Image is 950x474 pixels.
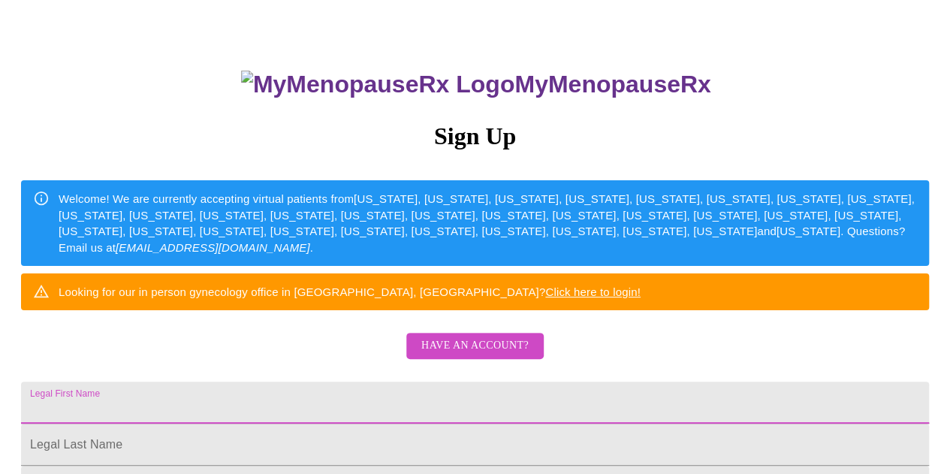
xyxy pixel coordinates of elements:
img: MyMenopauseRx Logo [241,71,514,98]
span: Have an account? [421,337,529,355]
em: [EMAIL_ADDRESS][DOMAIN_NAME] [116,241,310,254]
a: Have an account? [403,349,547,362]
a: Click here to login! [545,285,641,298]
h3: MyMenopauseRx [23,71,930,98]
h3: Sign Up [21,122,929,150]
div: Looking for our in person gynecology office in [GEOGRAPHIC_DATA], [GEOGRAPHIC_DATA]? [59,278,641,306]
div: Welcome! We are currently accepting virtual patients from [US_STATE], [US_STATE], [US_STATE], [US... [59,185,917,261]
button: Have an account? [406,333,544,359]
